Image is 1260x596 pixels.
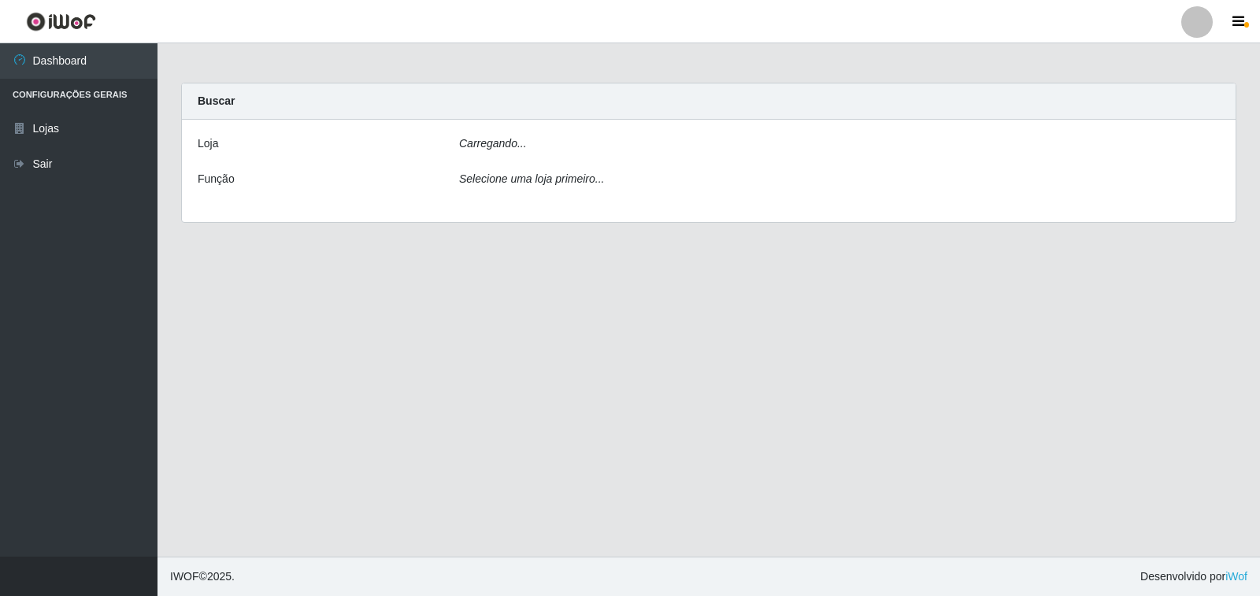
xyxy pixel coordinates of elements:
a: iWof [1225,570,1247,583]
label: Função [198,171,235,187]
i: Selecione uma loja primeiro... [459,172,604,185]
span: IWOF [170,570,199,583]
label: Loja [198,135,218,152]
strong: Buscar [198,94,235,107]
img: CoreUI Logo [26,12,96,31]
span: Desenvolvido por [1140,568,1247,585]
span: © 2025 . [170,568,235,585]
i: Carregando... [459,137,527,150]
